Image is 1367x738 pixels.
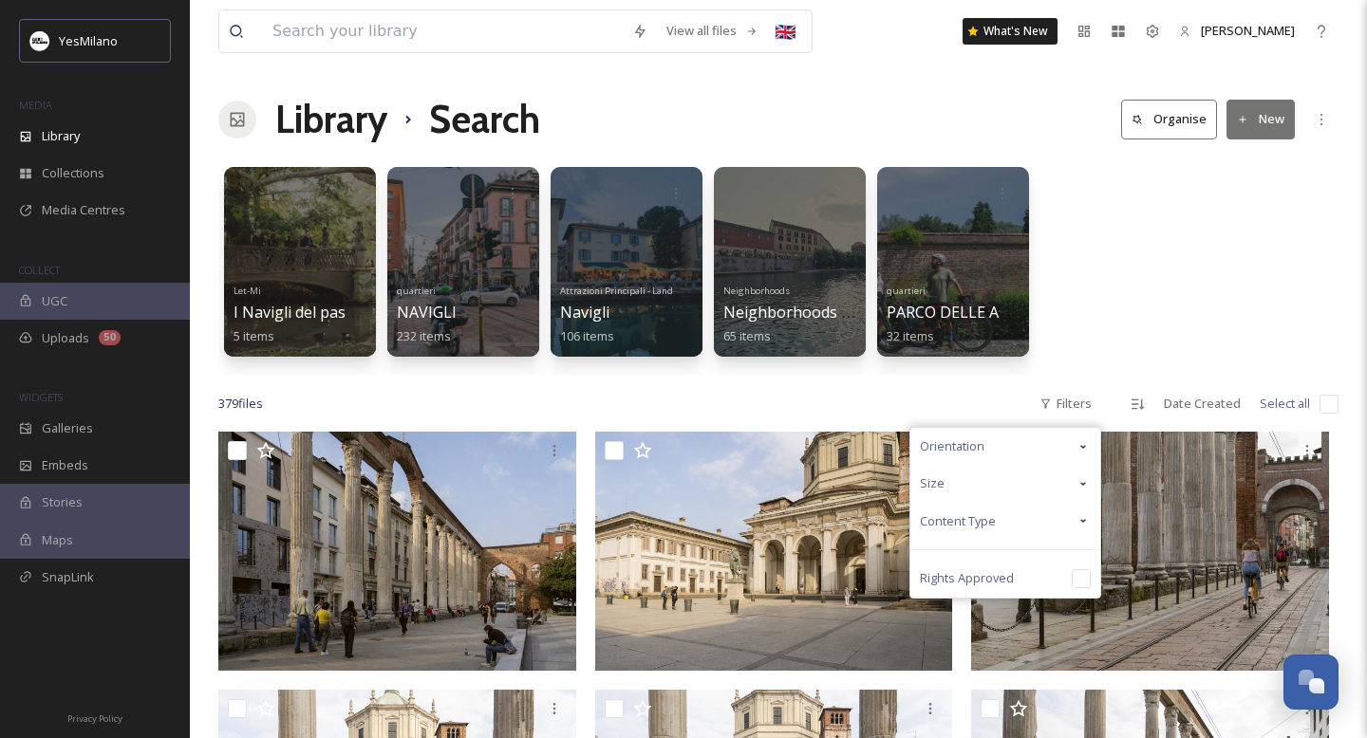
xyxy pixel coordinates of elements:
img: colonne_AnnaDellaBadia_YesMilano_DSC09417.JPG [971,432,1329,671]
a: quartieriNAVIGLI232 items [397,280,457,344]
span: Galleries [42,419,93,437]
span: I Navigli del passato [234,302,377,323]
div: Filters [1030,385,1101,422]
span: 5 items [234,327,274,344]
div: 🇬🇧 [768,14,802,48]
span: Select all [1260,395,1310,413]
a: Let-MiI Navigli del passato5 items [234,280,377,344]
a: Privacy Policy [67,706,122,729]
a: NeighborhoodsNeighborhoods - [GEOGRAPHIC_DATA]65 items [723,280,1003,344]
span: Orientation [920,437,984,455]
a: [PERSON_NAME] [1170,12,1304,49]
button: New [1227,100,1295,138]
span: Attrazioni Principali - Landmark [560,285,695,297]
span: 232 items [397,327,451,344]
img: colonne_AnnaDellaBadia_YesMilano_DSC09444.JPG [595,432,953,671]
a: View all files [657,12,768,49]
span: WIDGETS [19,390,63,404]
span: UGC [42,292,67,310]
span: COLLECT [19,263,60,277]
span: Embeds [42,456,88,474]
img: colonne_AnnaDellaBadia_YesMilano_DSC09454.JPG [218,432,576,671]
span: Content Type [920,512,996,530]
span: [PERSON_NAME] [1201,22,1295,39]
a: Organise [1121,100,1227,138]
span: Collections [42,164,104,182]
span: Uploads [42,329,89,347]
a: What's New [963,18,1058,45]
div: Date Created [1154,385,1250,422]
span: Media Centres [42,201,125,219]
span: Stories [42,493,83,511]
span: Library [42,127,80,145]
span: quartieri [397,285,436,297]
span: Rights Approved [920,569,1014,587]
span: 32 items [887,327,934,344]
a: Library [275,91,387,148]
span: YesMilano [59,32,118,49]
span: quartieri [887,285,926,297]
span: Privacy Policy [67,712,122,725]
div: 50 [99,330,121,345]
span: Maps [42,531,73,549]
span: Neighborhoods - [GEOGRAPHIC_DATA] [723,302,1003,323]
input: Search your library [263,10,623,52]
img: Logo%20YesMilano%40150x.png [30,31,49,50]
span: Neighborhoods [723,285,790,297]
span: NAVIGLI [397,302,457,323]
button: Open Chat [1283,655,1339,710]
button: Organise [1121,100,1217,138]
a: Attrazioni Principali - LandmarkNavigli106 items [560,280,695,344]
span: 65 items [723,327,771,344]
span: MEDIA [19,98,52,112]
span: SnapLink [42,568,94,586]
span: Navigli [560,302,609,323]
span: Size [920,474,945,492]
span: 379 file s [218,395,263,413]
h1: Search [429,91,540,148]
span: 106 items [560,327,614,344]
span: Let-Mi [234,285,261,297]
